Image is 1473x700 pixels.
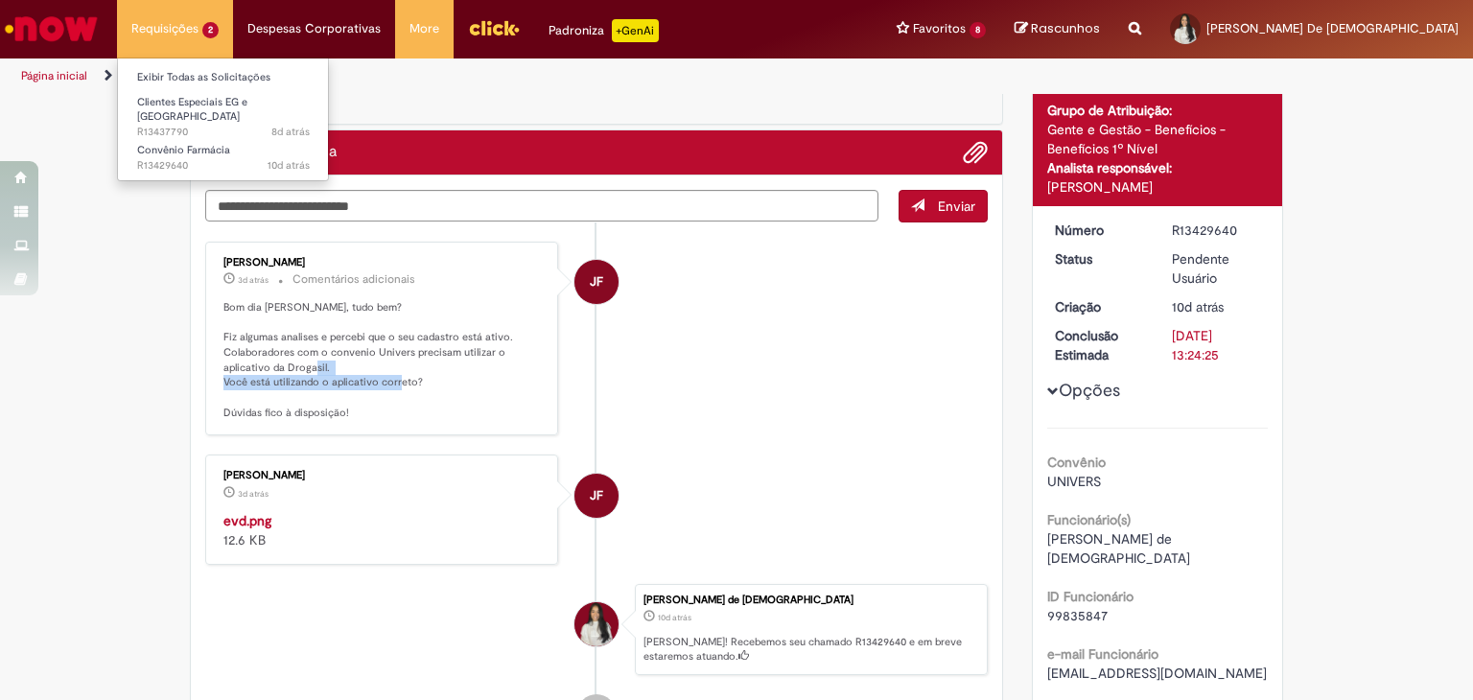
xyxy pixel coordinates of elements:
[238,488,269,500] time: 26/08/2025 11:20:45
[1047,454,1106,471] b: Convênio
[1040,326,1158,364] dt: Conclusão Estimada
[658,612,691,623] time: 19/08/2025 16:24:23
[118,92,329,133] a: Aberto R13437790 : Clientes Especiais EG e AS
[1047,177,1269,197] div: [PERSON_NAME]
[574,260,619,304] div: Jeter Filho
[1172,326,1261,364] div: [DATE] 13:24:25
[643,595,977,606] div: [PERSON_NAME] de [DEMOGRAPHIC_DATA]
[223,300,543,421] p: Bom dia [PERSON_NAME], tudo bem? Fiz algumas analises e percebi que o seu cadastro está ativo. Co...
[202,22,219,38] span: 2
[1206,20,1459,36] span: [PERSON_NAME] De [DEMOGRAPHIC_DATA]
[963,140,988,165] button: Adicionar anexos
[118,140,329,175] a: Aberto R13429640 : Convênio Farmácia
[2,10,101,48] img: ServiceNow
[223,511,543,549] div: 12.6 KB
[1047,473,1101,490] span: UNIVERS
[643,635,977,665] p: [PERSON_NAME]! Recebemos seu chamado R13429640 e em breve estaremos atuando.
[590,473,603,519] span: JF
[970,22,986,38] span: 8
[205,584,988,676] li: Kamilla Pego de Deus
[1031,19,1100,37] span: Rascunhos
[1172,297,1261,316] div: 19/08/2025 16:24:23
[1047,665,1267,682] span: [EMAIL_ADDRESS][DOMAIN_NAME]
[21,68,87,83] a: Página inicial
[118,67,329,88] a: Exibir Todas as Solicitações
[1040,221,1158,240] dt: Número
[205,190,878,222] textarea: Digite sua mensagem aqui...
[271,125,310,139] span: 8d atrás
[468,13,520,42] img: click_logo_yellow_360x200.png
[1047,607,1108,624] span: 99835847
[590,259,603,305] span: JF
[247,19,381,38] span: Despesas Corporativas
[1040,297,1158,316] dt: Criação
[14,58,968,94] ul: Trilhas de página
[117,58,329,181] ul: Requisições
[409,19,439,38] span: More
[938,198,975,215] span: Enviar
[223,512,271,529] a: evd.png
[1172,221,1261,240] div: R13429640
[131,19,199,38] span: Requisições
[238,274,269,286] time: 26/08/2025 11:20:51
[1047,511,1131,528] b: Funcionário(s)
[899,190,988,222] button: Enviar
[549,19,659,42] div: Padroniza
[268,158,310,173] time: 19/08/2025 16:24:24
[913,19,966,38] span: Favoritos
[1015,20,1100,38] a: Rascunhos
[271,125,310,139] time: 21/08/2025 17:28:18
[137,125,310,140] span: R13437790
[1047,158,1269,177] div: Analista responsável:
[1047,645,1158,663] b: e-mail Funcionário
[137,158,310,174] span: R13429640
[1047,101,1269,120] div: Grupo de Atribuição:
[1172,249,1261,288] div: Pendente Usuário
[1172,298,1224,315] span: 10d atrás
[658,612,691,623] span: 10d atrás
[574,602,619,646] div: Kamilla Pego de Deus
[268,158,310,173] span: 10d atrás
[1172,298,1224,315] time: 19/08/2025 16:24:23
[1040,249,1158,268] dt: Status
[223,257,543,268] div: [PERSON_NAME]
[223,470,543,481] div: [PERSON_NAME]
[292,271,415,288] small: Comentários adicionais
[612,19,659,42] p: +GenAi
[574,474,619,518] div: Jeter Filho
[238,488,269,500] span: 3d atrás
[137,95,247,125] span: Clientes Especiais EG e [GEOGRAPHIC_DATA]
[1047,530,1190,567] span: [PERSON_NAME] de [DEMOGRAPHIC_DATA]
[238,274,269,286] span: 3d atrás
[137,143,230,157] span: Convênio Farmácia
[1047,588,1134,605] b: ID Funcionário
[1047,120,1269,158] div: Gente e Gestão - Benefícios - Benefícios 1º Nível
